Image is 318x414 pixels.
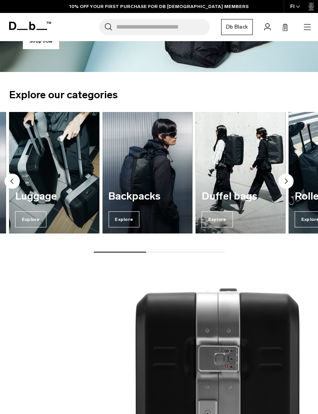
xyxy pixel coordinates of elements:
button: Previous slide [5,174,20,190]
a: Db Black [221,19,253,35]
a: Duffel bags Explore [196,112,286,233]
h3: Luggage [15,191,93,202]
h3: Backpacks [108,191,186,202]
a: Luggage Explore [9,112,99,233]
div: 4 / 7 [196,112,286,233]
div: 2 / 7 [9,112,99,233]
a: Backpacks Explore [102,112,192,233]
h3: Duffel bags [202,191,279,202]
button: Next slide [278,174,294,190]
span: Explore [202,211,233,227]
div: 3 / 7 [102,112,192,233]
a: Shop now [23,33,59,49]
span: Explore [108,211,140,227]
a: 10% OFF YOUR FIRST PURCHASE FOR DB [DEMOGRAPHIC_DATA] MEMBERS [69,3,249,10]
h2: Explore our categories [9,87,309,103]
span: Explore [15,211,47,227]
